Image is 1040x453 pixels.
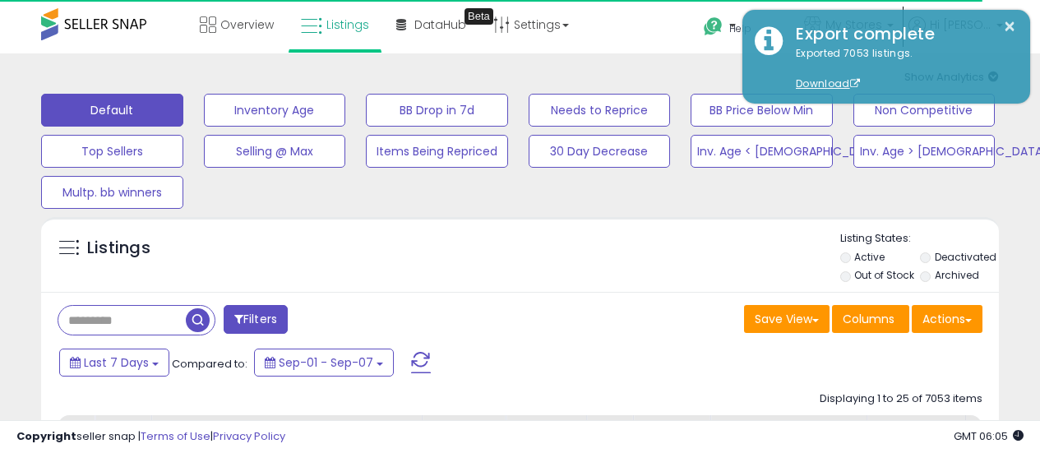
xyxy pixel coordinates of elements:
button: Sep-01 - Sep-07 [254,349,394,377]
div: Tooltip anchor [465,8,493,25]
i: Get Help [703,16,723,37]
button: 30 Day Decrease [529,135,671,168]
button: Inv. Age < [DEMOGRAPHIC_DATA] [691,135,833,168]
label: Out of Stock [854,268,914,282]
a: Privacy Policy [213,428,285,444]
strong: Copyright [16,428,76,444]
button: Columns [832,305,909,333]
span: Sep-01 - Sep-07 [279,354,373,371]
span: Overview [220,16,274,33]
label: Deactivated [935,250,996,264]
span: Listings [326,16,369,33]
h5: Listings [87,237,150,260]
span: Compared to: [172,356,247,372]
div: Export complete [783,22,1018,46]
span: Last 7 Days [84,354,149,371]
a: Help [691,4,789,53]
span: Columns [843,311,894,327]
label: Archived [935,268,979,282]
p: Listing States: [840,231,999,247]
button: Save View [744,305,830,333]
a: Download [796,76,860,90]
button: BB Drop in 7d [366,94,508,127]
div: Displaying 1 to 25 of 7053 items [820,391,982,407]
span: 2025-09-15 06:05 GMT [954,428,1024,444]
a: Terms of Use [141,428,210,444]
button: Non Competitive [853,94,996,127]
button: Selling @ Max [204,135,346,168]
button: Inventory Age [204,94,346,127]
button: Needs to Reprice [529,94,671,127]
button: Items Being Repriced [366,135,508,168]
div: seller snap | | [16,429,285,445]
span: Help [729,21,751,35]
div: Exported 7053 listings. [783,46,1018,92]
button: BB Price Below Min [691,94,833,127]
label: Active [854,250,885,264]
button: Filters [224,305,288,334]
button: Actions [912,305,982,333]
span: DataHub [414,16,466,33]
button: Default [41,94,183,127]
button: × [1003,16,1016,37]
button: Multp. bb winners [41,176,183,209]
button: Inv. Age > [DEMOGRAPHIC_DATA] [853,135,996,168]
button: Last 7 Days [59,349,169,377]
button: Top Sellers [41,135,183,168]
